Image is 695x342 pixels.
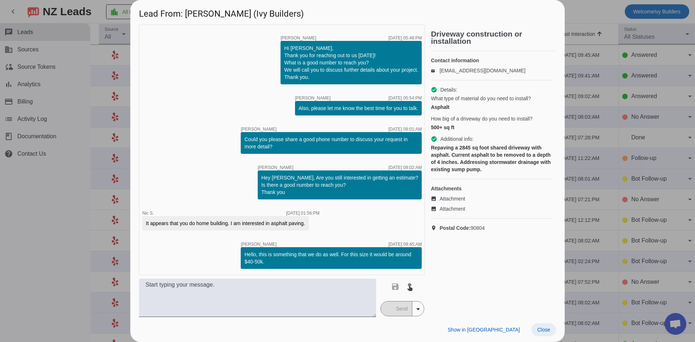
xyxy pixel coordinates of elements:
span: [PERSON_NAME] [281,36,316,40]
div: [DATE] 01:56:PM [286,211,319,215]
span: How big of a driveway do you need to install? [431,115,532,122]
mat-icon: image [431,206,439,212]
div: It appears that you do home building. I am interested in asphalt paving. [146,220,305,227]
div: Asphalt [431,104,553,111]
h4: Contact information [431,57,553,64]
div: [DATE] 05:48:PM [388,36,422,40]
span: [PERSON_NAME] [258,165,294,170]
a: Attachment [431,205,553,212]
div: Could you please share a good phone number to discuss your request in more detail?​ [244,136,418,150]
span: Details: [440,86,457,93]
div: Hi [PERSON_NAME], Thank you for reaching out to us [DATE]! What is a good number to reach you? We... [284,45,418,81]
div: [DATE] 09:45:AM [388,242,422,246]
button: Show in [GEOGRAPHIC_DATA] [442,323,526,336]
h4: Attachments [431,185,553,192]
span: What type of material do you need to install? [431,95,531,102]
mat-icon: location_on [431,225,439,231]
span: Attachment [439,205,465,212]
mat-icon: arrow_drop_down [414,305,422,313]
span: Close [537,327,550,333]
strong: Postal Code: [439,225,471,231]
mat-icon: image [431,196,439,202]
mat-icon: touch_app [405,282,414,291]
mat-icon: check_circle [431,136,437,142]
span: Attachment [439,195,465,202]
span: Show in [GEOGRAPHIC_DATA] [448,327,520,333]
div: Hello, this is something that we do as well. For this size it would be around $40-50k. [244,251,418,265]
h2: Driveway construction or installation [431,30,556,45]
span: 90804 [439,224,485,232]
div: Also, please let me know the best time for you to talk.​ [299,105,418,112]
div: 500+ sq ft [431,124,553,131]
mat-icon: check_circle [431,86,437,93]
span: Additional info: [440,135,473,143]
span: [PERSON_NAME] [241,127,277,131]
div: Hey [PERSON_NAME], Are you still interested in getting an estimate? Is there a good number to rea... [261,174,418,196]
span: [PERSON_NAME] [295,96,331,100]
div: [DATE] 05:54:PM [388,96,422,100]
button: Close [531,323,556,336]
a: [EMAIL_ADDRESS][DOMAIN_NAME] [439,68,525,73]
mat-icon: email [431,69,439,72]
a: Attachment [431,195,553,202]
div: [DATE] 08:02:AM [388,165,422,170]
div: [DATE] 08:01:AM [388,127,422,131]
span: Nic S. [142,211,154,216]
div: Repaving a 2845 sq foot shared driveway with asphalt. Current asphalt to be removed to a depth of... [431,144,553,173]
span: [PERSON_NAME] [241,242,277,246]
